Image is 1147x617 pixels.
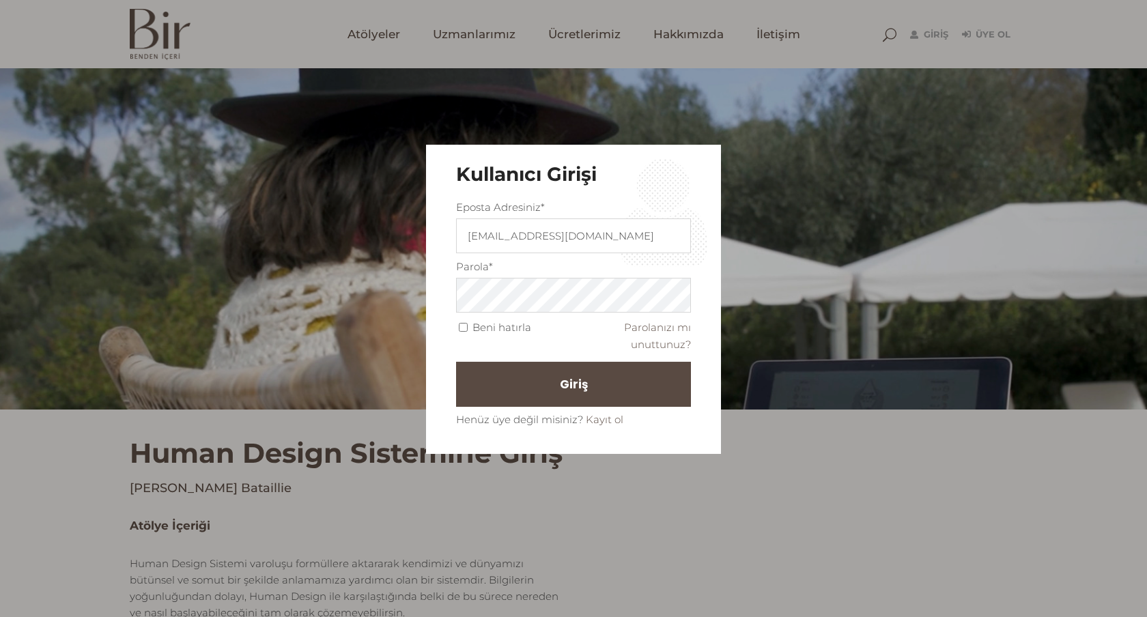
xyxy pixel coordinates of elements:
[624,321,691,351] a: Parolanızı mı unuttunuz?
[456,362,691,407] button: Giriş
[560,373,588,396] span: Giriş
[456,163,691,186] h3: Kullanıcı Girişi
[472,319,531,336] label: Beni hatırla
[456,218,691,253] input: Üç veya daha fazla karakter
[456,413,583,426] span: Henüz üye değil misiniz?
[456,199,545,216] label: Eposta Adresiniz*
[456,258,493,275] label: Parola*
[586,413,623,426] a: Kayıt ol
